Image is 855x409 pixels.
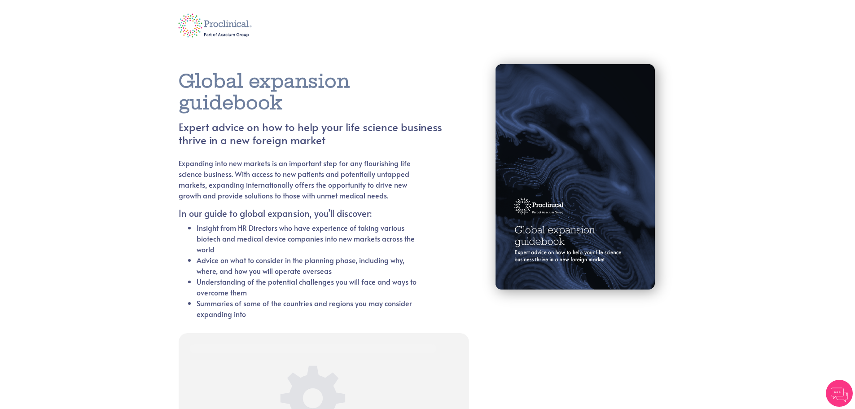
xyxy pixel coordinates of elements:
li: Understanding of the potential challenges you will face and ways to overcome them [197,276,421,298]
img: Chatbot [826,380,853,407]
p: Expanding into new markets is an important step for any flourishing life science business. With a... [179,158,421,201]
img: book cover [477,46,677,312]
h5: In our guide to global expansion, you’ll discover: [179,208,421,219]
h4: Expert advice on how to help your life science business thrive in a new foreign market [179,121,442,147]
li: Summaries of some of the countries and regions you may consider expanding into [197,298,421,319]
h1: Global expansion guidebook [179,70,442,114]
img: logo [172,8,259,44]
li: Insight from HR Directors who have experience of taking various biotech and medical device compan... [197,222,421,255]
li: Advice on what to consider in the planning phase, including why, where, and how you will operate ... [197,255,421,276]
